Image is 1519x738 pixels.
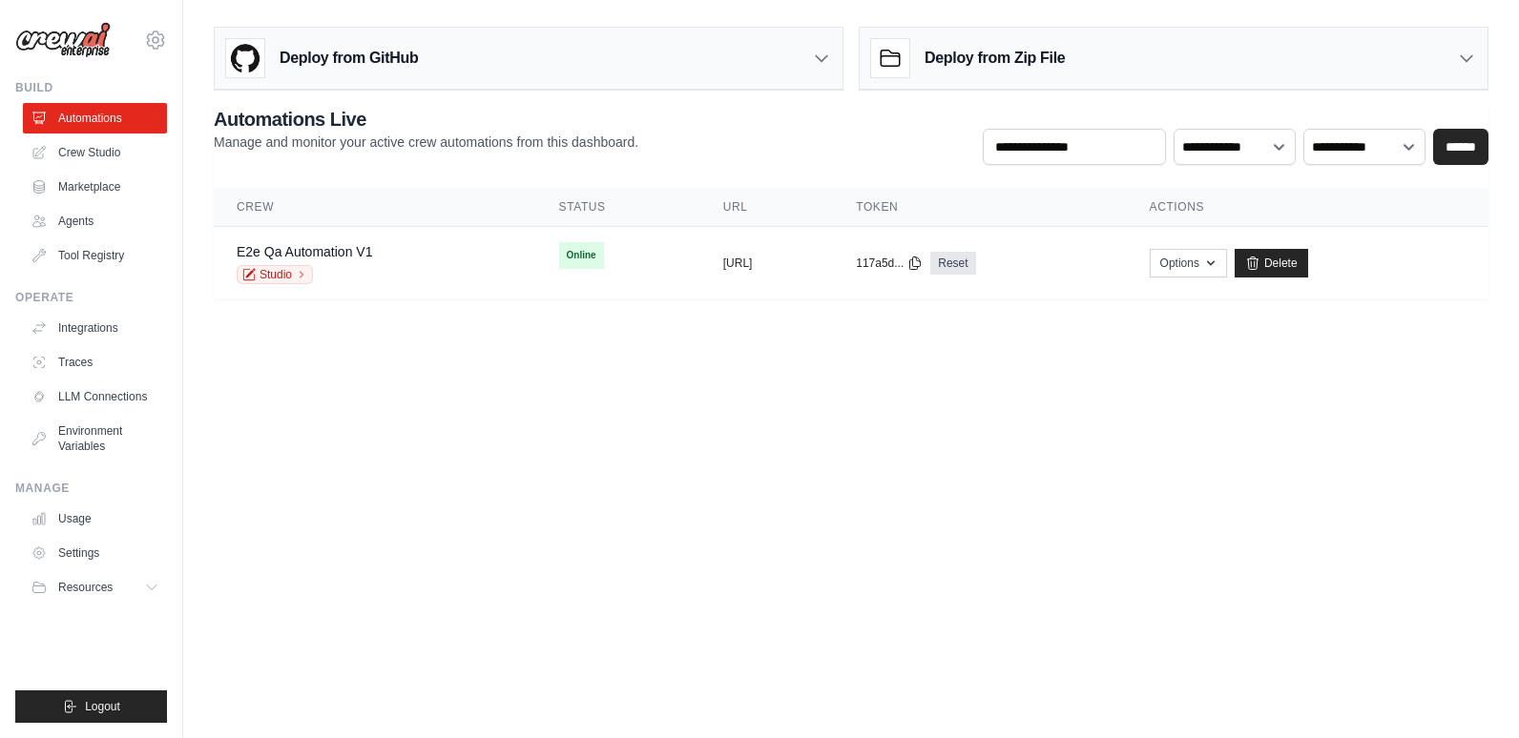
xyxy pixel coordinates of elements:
a: LLM Connections [23,381,167,412]
div: Build [15,80,167,95]
button: Logout [15,690,167,723]
a: Integrations [23,313,167,343]
a: Studio [237,265,313,284]
a: Reset [930,252,975,275]
span: Resources [58,580,113,595]
span: Online [559,242,604,269]
button: 117a5d... [856,256,923,271]
a: Delete [1235,249,1308,277]
h3: Deploy from GitHub [280,47,418,70]
th: Token [833,188,1126,227]
span: Logout [85,699,120,714]
a: Agents [23,206,167,236]
h3: Deploy from Zip File [925,47,1065,70]
th: Status [536,188,700,227]
th: Actions [1127,188,1488,227]
h2: Automations Live [214,106,638,133]
p: Manage and monitor your active crew automations from this dashboard. [214,133,638,152]
button: Resources [23,572,167,603]
a: Environment Variables [23,416,167,461]
a: Tool Registry [23,240,167,271]
a: Marketplace [23,172,167,202]
th: Crew [214,188,536,227]
img: Logo [15,22,111,58]
a: Usage [23,503,167,534]
th: URL [700,188,833,227]
div: Manage [15,481,167,496]
img: GitHub Logo [226,39,264,77]
a: Crew Studio [23,137,167,168]
a: Settings [23,538,167,568]
a: Automations [23,103,167,133]
div: Operate [15,290,167,305]
a: E2e Qa Automation V1 [237,244,372,259]
a: Traces [23,347,167,378]
button: Options [1150,249,1227,277]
